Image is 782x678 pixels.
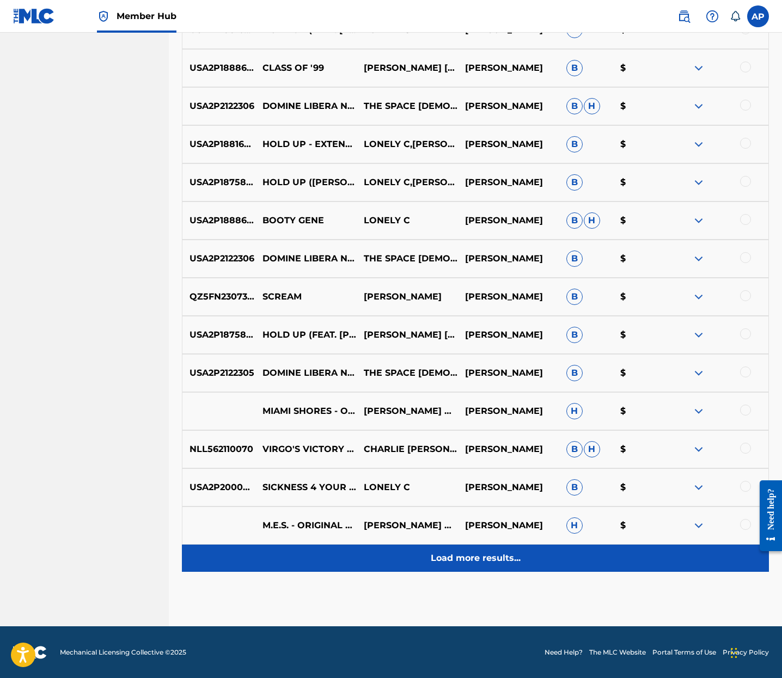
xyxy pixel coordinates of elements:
p: CLASS OF '99 [255,62,357,75]
img: Top Rightsholder [97,10,110,23]
p: DOMINE LIBERA NOS ([PERSON_NAME] [PERSON_NAME] RAVE MIX) [255,100,357,113]
p: USA2P1881698 [182,138,255,151]
p: [PERSON_NAME] [457,214,559,227]
p: $ [613,252,668,265]
img: expand [692,328,705,341]
p: $ [613,100,668,113]
p: USA2P1875802 [182,328,255,341]
img: expand [692,519,705,532]
p: HOLD UP (FEAT. [PERSON_NAME]) [255,328,357,341]
p: HOLD UP - EXTENDED VERSION [255,138,357,151]
p: $ [613,367,668,380]
span: Mechanical Licensing Collective © 2025 [60,648,186,657]
p: LONELY C [357,214,458,227]
img: expand [692,290,705,303]
img: expand [692,100,705,113]
span: H [584,212,600,229]
p: USA2P1875803 [182,176,255,189]
p: BOOTY GENE [255,214,357,227]
p: LONELY C [357,481,458,494]
div: Drag [731,637,737,669]
a: Portal Terms of Use [652,648,716,657]
p: LONELY C,[PERSON_NAME] [357,138,458,151]
span: B [566,289,583,305]
span: B [566,327,583,343]
p: USA2P2122305 [182,367,255,380]
p: THE SPACE [DEMOGRAPHIC_DATA],[PERSON_NAME] [PERSON_NAME] [357,252,458,265]
p: [PERSON_NAME] [457,481,559,494]
img: search [677,10,691,23]
p: MIAMI SHORES - ORIGINAL MIX [255,405,357,418]
p: $ [613,481,668,494]
p: CHARLIE [PERSON_NAME] [357,443,458,456]
p: [PERSON_NAME] [357,290,458,303]
img: expand [692,405,705,418]
img: expand [692,481,705,494]
span: B [566,479,583,496]
p: QZ5FN2307353 [182,290,255,303]
iframe: Resource Center [752,472,782,560]
p: VIRGO'S VICTORY (BEATS) [255,443,357,456]
a: Privacy Policy [723,648,769,657]
span: B [566,212,583,229]
p: [PERSON_NAME] [457,252,559,265]
p: SCREAM [255,290,357,303]
p: $ [613,62,668,75]
span: B [566,98,583,114]
div: Notifications [730,11,741,22]
span: B [566,136,583,152]
img: MLC Logo [13,8,55,24]
a: Need Help? [545,648,583,657]
a: Public Search [673,5,695,27]
p: [PERSON_NAME] [457,290,559,303]
p: M.E.S. - ORIGINAL MIX [255,519,357,532]
p: [PERSON_NAME] [PERSON_NAME]|LONELY C [357,328,458,341]
p: USA2P1888671 [182,214,255,227]
p: $ [613,214,668,227]
p: HOLD UP ([PERSON_NAME] INSTRA REMIXX) [255,176,357,189]
p: [PERSON_NAME] [457,176,559,189]
span: H [584,441,600,457]
p: [PERSON_NAME] [457,519,559,532]
p: $ [613,176,668,189]
img: help [706,10,719,23]
p: [PERSON_NAME] & [PERSON_NAME] [357,405,458,418]
img: expand [692,252,705,265]
p: [PERSON_NAME] & [PERSON_NAME] [357,519,458,532]
span: Member Hub [117,10,176,22]
p: USA2P2000055 [182,481,255,494]
p: DOMINE LIBERA NOS ([PERSON_NAME] [PERSON_NAME] DEEP MIX) [255,367,357,380]
p: NLL562110070 [182,443,255,456]
p: [PERSON_NAME] [457,443,559,456]
p: SICKNESS 4 YOUR THICKNESS ([PERSON_NAME] MIX) [255,481,357,494]
span: B [566,365,583,381]
p: USA2P2122306 [182,252,255,265]
p: LONELY C,[PERSON_NAME],[PERSON_NAME] [357,176,458,189]
img: expand [692,214,705,227]
p: [PERSON_NAME] [457,100,559,113]
p: $ [613,443,668,456]
div: User Menu [747,5,769,27]
a: The MLC Website [589,648,646,657]
p: DOMINE LIBERA NOS ([PERSON_NAME] [PERSON_NAME] RAVE MIX) [255,252,357,265]
p: Load more results... [431,552,521,565]
img: expand [692,138,705,151]
img: expand [692,176,705,189]
img: expand [692,62,705,75]
p: [PERSON_NAME] [457,328,559,341]
p: [PERSON_NAME] [457,138,559,151]
span: B [566,251,583,267]
p: USA2P2122306 [182,100,255,113]
img: expand [692,443,705,456]
p: $ [613,519,668,532]
p: $ [613,290,668,303]
p: [PERSON_NAME] [457,367,559,380]
span: B [566,60,583,76]
iframe: Chat Widget [728,626,782,678]
p: $ [613,138,668,151]
p: THE SPACE [DEMOGRAPHIC_DATA] [357,100,458,113]
p: $ [613,405,668,418]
